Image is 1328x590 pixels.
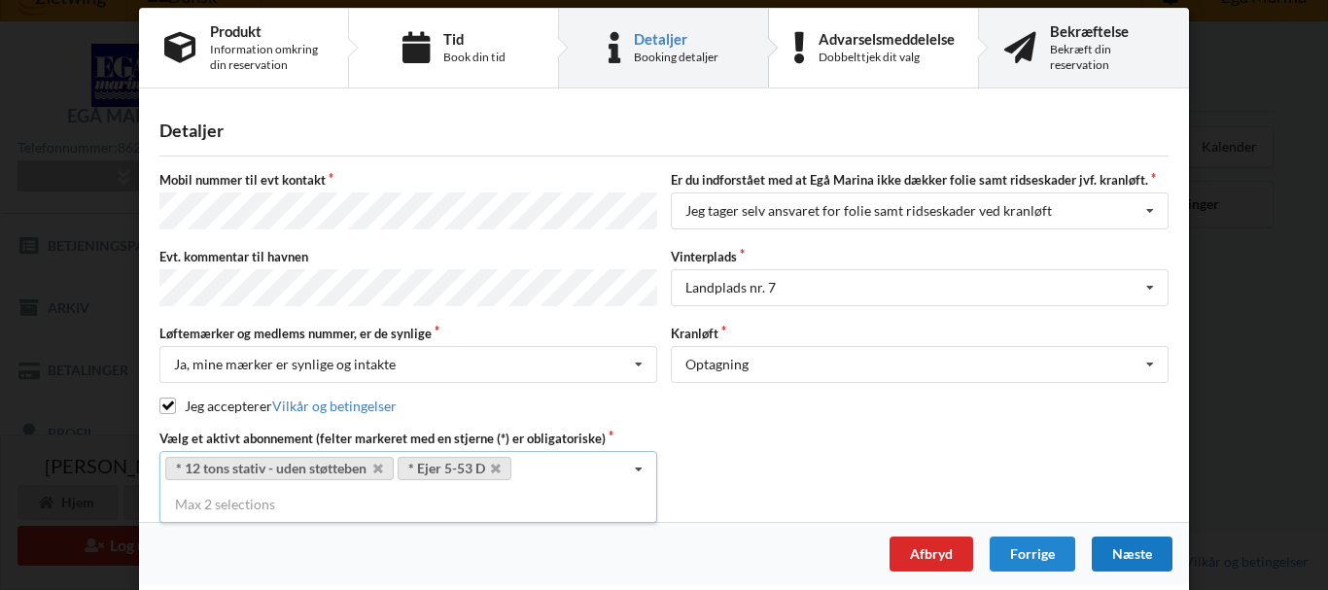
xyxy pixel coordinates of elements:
label: Kranløft [671,325,1169,342]
div: Detaljer [634,31,718,47]
div: Booking detaljer [634,50,718,65]
div: Produkt [210,23,323,39]
a: Vilkår og betingelser [272,398,397,414]
label: Vinterplads [671,248,1169,265]
div: Bekræft din reservation [1050,42,1164,73]
div: Landplads nr. 7 [685,281,776,295]
div: Ja, mine mærker er synlige og intakte [174,358,396,371]
div: Information omkring din reservation [210,42,323,73]
div: Max 2 selections [159,487,657,522]
div: Book din tid [443,50,506,65]
a: * 12 tons stativ - uden støtteben [165,457,394,480]
div: Næste [1092,537,1172,572]
div: Optagning [685,358,749,371]
div: Tid [443,31,506,47]
label: Evt. kommentar til havnen [159,248,657,265]
label: Løftemærker og medlems nummer, er de synlige [159,325,657,342]
label: Jeg accepterer [159,398,397,414]
div: Advarselsmeddelelse [819,31,955,47]
label: Vælg et aktivt abonnement (felter markeret med en stjerne (*) er obligatoriske) [159,430,657,447]
div: Jeg tager selv ansvaret for folie samt ridseskader ved kranløft [685,204,1052,218]
div: Detaljer [159,120,1169,142]
div: Dobbelttjek dit valg [819,50,955,65]
div: Afbryd [890,537,973,572]
label: Mobil nummer til evt kontakt [159,171,657,189]
label: Er du indforstået med at Egå Marina ikke dækker folie samt ridseskader jvf. kranløft. [671,171,1169,189]
div: Forrige [990,537,1075,572]
div: Bekræftelse [1050,23,1164,39]
a: * Ejer 5-53 D [398,457,512,480]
